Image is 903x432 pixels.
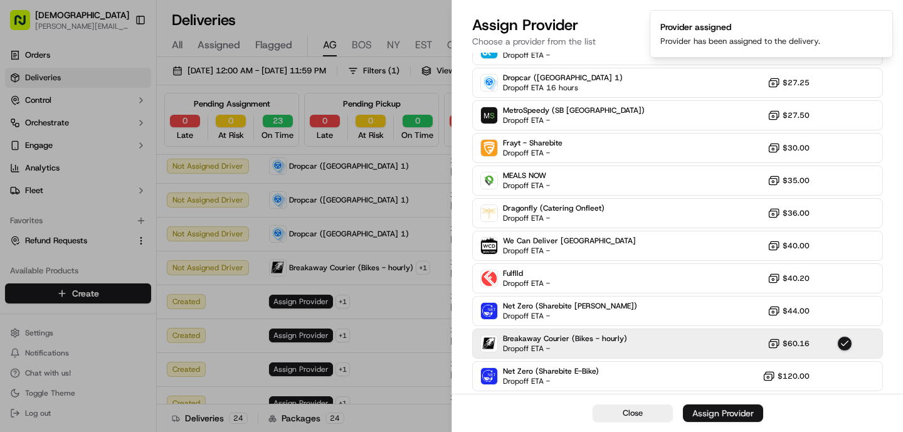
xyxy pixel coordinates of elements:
[768,109,810,122] button: $27.50
[481,238,497,254] img: We Can Deliver Boston
[783,241,810,251] span: $40.00
[503,105,645,115] span: MetroSpeedy (SB [GEOGRAPHIC_DATA])
[8,177,101,199] a: 📗Knowledge Base
[763,370,810,382] button: $120.00
[503,236,636,246] span: We Can Deliver [GEOGRAPHIC_DATA]
[783,143,810,153] span: $30.00
[623,408,643,419] span: Close
[503,171,550,181] span: MEALS NOW
[213,124,228,139] button: Start new chat
[660,21,820,33] div: Provider assigned
[768,240,810,252] button: $40.00
[88,212,152,222] a: Powered byPylon
[783,339,810,349] span: $60.16
[481,303,497,319] img: Net Zero (Sharebite Walker)
[481,172,497,189] img: MEALS NOW
[503,334,627,344] span: Breakaway Courier (Bikes - hourly)
[503,366,599,376] span: Net Zero (Sharebite E-Bike)
[503,301,637,311] span: Net Zero (Sharebite [PERSON_NAME])
[768,305,810,317] button: $44.00
[660,36,820,47] div: Provider has been assigned to the delivery.
[503,148,562,158] span: Dropoff ETA -
[783,208,810,218] span: $36.00
[783,78,810,88] span: $27.25
[783,306,810,316] span: $44.00
[503,376,591,386] span: Dropoff ETA -
[783,273,810,283] span: $40.20
[503,50,550,60] span: Dropoff ETA -
[481,140,497,156] img: Frayt - Sharebite
[13,183,23,193] div: 📗
[768,207,810,219] button: $36.00
[481,107,497,124] img: MetroSpeedy (SB NYC)
[503,138,562,148] span: Frayt - Sharebite
[481,368,497,384] img: Net Zero (Sharebite E-Bike)
[503,203,605,213] span: Dragonfly (Catering Onfleet)
[503,213,591,223] span: Dropoff ETA -
[472,15,883,35] h2: Assign Provider
[43,132,159,142] div: We're available if you need us!
[503,344,591,354] span: Dropoff ETA -
[481,75,497,91] img: Dropcar (NYC 1)
[25,182,96,194] span: Knowledge Base
[683,404,763,422] button: Assign Provider
[33,81,226,94] input: Got a question? Start typing here...
[503,268,550,278] span: Fulflld
[481,270,497,287] img: Fulflld
[106,183,116,193] div: 💻
[783,176,810,186] span: $35.00
[13,50,228,70] p: Welcome 👋
[119,182,201,194] span: API Documentation
[472,35,883,48] p: Choose a provider from the list
[778,371,810,381] span: $120.00
[768,337,810,350] button: $60.16
[101,177,206,199] a: 💻API Documentation
[481,335,497,352] img: Breakaway Courier (Bikes - hourly)
[593,404,673,422] button: Close
[692,407,754,419] div: Assign Provider
[768,174,810,187] button: $35.00
[43,120,206,132] div: Start new chat
[503,181,550,191] span: Dropoff ETA -
[503,246,591,256] span: Dropoff ETA -
[768,272,810,285] button: $40.20
[503,73,623,83] span: Dropcar ([GEOGRAPHIC_DATA] 1)
[125,213,152,222] span: Pylon
[13,13,38,38] img: Nash
[503,83,591,93] span: Dropoff ETA 16 hours
[481,205,497,221] img: Dragonfly (Catering Onfleet)
[503,115,591,125] span: Dropoff ETA -
[768,76,810,89] button: $27.25
[503,311,591,321] span: Dropoff ETA -
[768,142,810,154] button: $30.00
[503,278,550,288] span: Dropoff ETA -
[13,120,35,142] img: 1736555255976-a54dd68f-1ca7-489b-9aae-adbdc363a1c4
[783,110,810,120] span: $27.50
